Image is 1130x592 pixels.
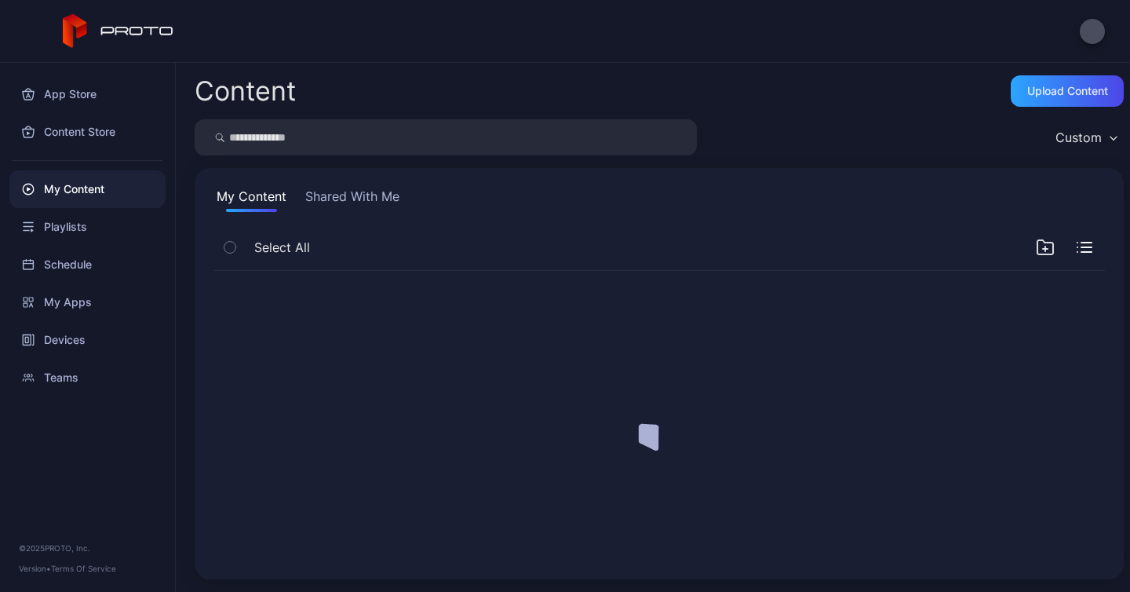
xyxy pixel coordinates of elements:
[213,187,290,212] button: My Content
[19,564,51,573] span: Version •
[19,542,156,554] div: © 2025 PROTO, Inc.
[9,113,166,151] a: Content Store
[302,187,403,212] button: Shared With Me
[1011,75,1124,107] button: Upload Content
[9,321,166,359] a: Devices
[9,75,166,113] a: App Store
[9,359,166,396] a: Teams
[9,283,166,321] a: My Apps
[1048,119,1124,155] button: Custom
[195,78,296,104] div: Content
[254,238,310,257] span: Select All
[9,246,166,283] a: Schedule
[1027,85,1108,97] div: Upload Content
[1055,130,1102,145] div: Custom
[51,564,116,573] a: Terms Of Service
[9,208,166,246] a: Playlists
[9,170,166,208] a: My Content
